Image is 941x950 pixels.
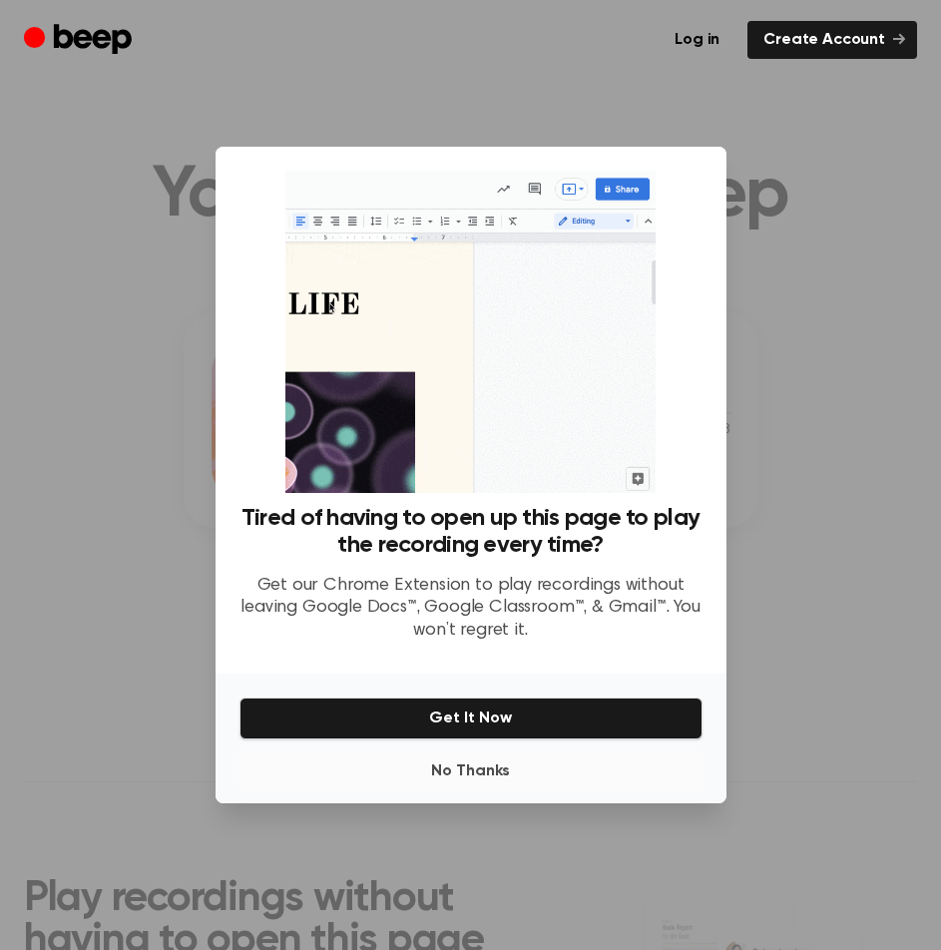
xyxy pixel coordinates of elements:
[239,575,703,643] p: Get our Chrome Extension to play recordings without leaving Google Docs™, Google Classroom™, & Gm...
[659,21,735,59] a: Log in
[239,751,703,791] button: No Thanks
[285,171,656,493] img: Beep extension in action
[239,505,703,559] h3: Tired of having to open up this page to play the recording every time?
[239,698,703,739] button: Get It Now
[24,21,137,60] a: Beep
[747,21,917,59] a: Create Account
